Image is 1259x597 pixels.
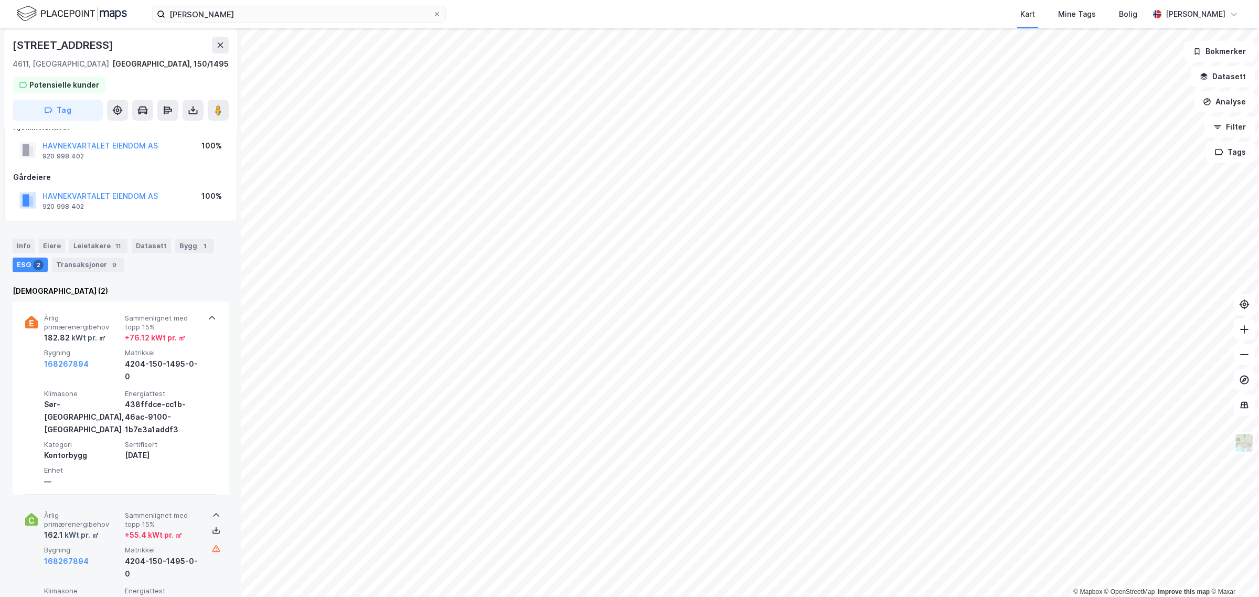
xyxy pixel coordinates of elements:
[13,37,115,54] div: [STREET_ADDRESS]
[1204,116,1255,137] button: Filter
[112,58,229,70] div: [GEOGRAPHIC_DATA], 150/1495
[125,511,201,529] span: Sammenlignet med topp 15%
[125,529,183,541] div: + 55.4 kWt pr. ㎡
[201,140,222,152] div: 100%
[125,449,201,462] div: [DATE]
[1207,547,1259,597] div: Kontrollprogram for chat
[17,5,127,23] img: logo.f888ab2527a4732fd821a326f86c7f29.svg
[1020,8,1035,20] div: Kart
[125,398,201,436] div: 438ffdce-cc1b-46ac-9100-1b7e3a1addf3
[44,348,121,357] span: Bygning
[13,285,229,297] div: [DEMOGRAPHIC_DATA] (2)
[33,260,44,270] div: 2
[42,152,84,161] div: 920 998 402
[13,258,48,272] div: ESG
[44,314,121,332] span: Årlig primærenergibehov
[1119,8,1137,20] div: Bolig
[1234,433,1254,453] img: Z
[44,358,89,370] button: 168267894
[44,440,121,449] span: Kategori
[1184,41,1255,62] button: Bokmerker
[1191,66,1255,87] button: Datasett
[13,171,228,184] div: Gårdeiere
[1158,588,1210,595] a: Improve this map
[44,475,121,488] div: —
[125,314,201,332] span: Sammenlignet med topp 15%
[125,440,201,449] span: Sertifisert
[69,239,127,253] div: Leietakere
[13,58,109,70] div: 4611, [GEOGRAPHIC_DATA]
[44,529,99,541] div: 162.1
[165,6,433,22] input: Søk på adresse, matrikkel, gårdeiere, leietakere eller personer
[44,555,89,568] button: 168267894
[42,202,84,211] div: 920 998 402
[125,546,201,555] span: Matrikkel
[13,100,103,121] button: Tag
[39,239,65,253] div: Eiere
[44,587,121,595] span: Klimasone
[109,260,120,270] div: 9
[1104,588,1155,595] a: OpenStreetMap
[52,258,124,272] div: Transaksjoner
[44,449,121,462] div: Kontorbygg
[125,389,201,398] span: Energiattest
[44,511,121,529] span: Årlig primærenergibehov
[1073,588,1102,595] a: Mapbox
[13,239,35,253] div: Info
[125,332,186,344] div: + 76.12 kWt pr. ㎡
[199,241,210,251] div: 1
[125,348,201,357] span: Matrikkel
[44,466,121,475] span: Enhet
[201,190,222,202] div: 100%
[44,389,121,398] span: Klimasone
[63,529,99,541] div: kWt pr. ㎡
[175,239,214,253] div: Bygg
[44,546,121,555] span: Bygning
[125,555,201,580] div: 4204-150-1495-0-0
[125,358,201,383] div: 4204-150-1495-0-0
[29,79,99,91] div: Potensielle kunder
[1206,142,1255,163] button: Tags
[44,398,121,436] div: Sør-[GEOGRAPHIC_DATA], [GEOGRAPHIC_DATA]
[125,587,201,595] span: Energiattest
[1207,547,1259,597] iframe: Chat Widget
[1166,8,1225,20] div: [PERSON_NAME]
[44,332,106,344] div: 182.82
[70,332,106,344] div: kWt pr. ㎡
[132,239,171,253] div: Datasett
[1058,8,1096,20] div: Mine Tags
[1194,91,1255,112] button: Analyse
[113,241,123,251] div: 11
